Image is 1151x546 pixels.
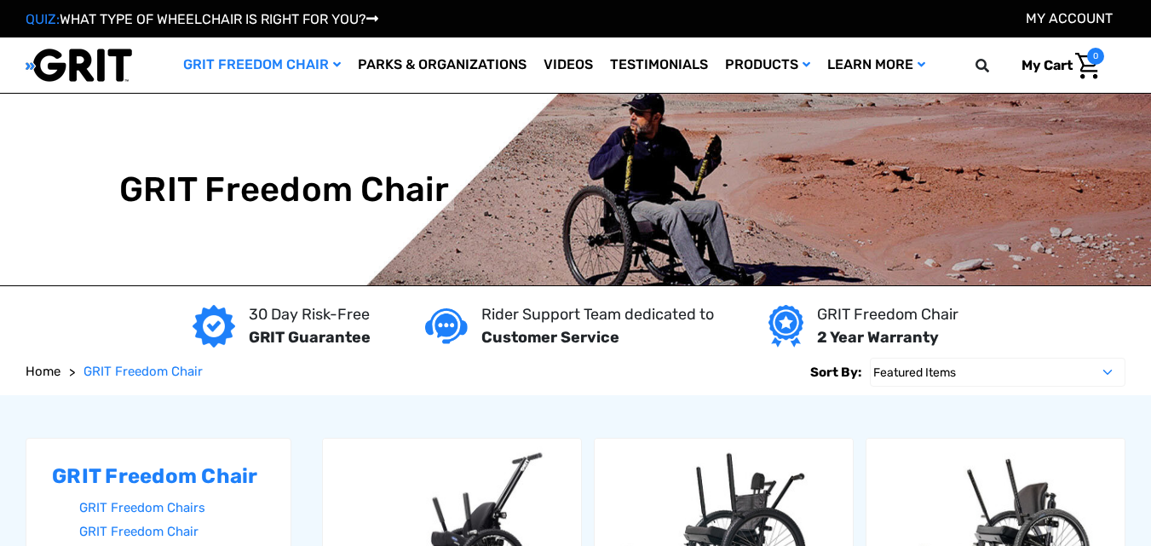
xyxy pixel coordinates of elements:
strong: GRIT Guarantee [249,328,371,347]
img: Cart [1075,53,1100,79]
img: Customer service [425,308,468,343]
a: Learn More [819,37,934,93]
a: Products [716,37,819,93]
h1: GRIT Freedom Chair [119,170,450,210]
span: Home [26,364,60,379]
a: Home [26,362,60,382]
a: Cart with 0 items [1009,48,1104,83]
h2: GRIT Freedom Chair [52,464,265,489]
span: QUIZ: [26,11,60,27]
label: Sort By: [810,358,861,387]
img: GRIT Guarantee [193,305,235,348]
img: Year warranty [768,305,803,348]
a: GRIT Freedom Chair [83,362,203,382]
strong: Customer Service [481,328,619,347]
span: 0 [1087,48,1104,65]
a: GRIT Freedom Chair [175,37,349,93]
a: QUIZ:WHAT TYPE OF WHEELCHAIR IS RIGHT FOR YOU? [26,11,378,27]
p: Rider Support Team dedicated to [481,303,714,326]
a: Account [1026,10,1113,26]
a: Parks & Organizations [349,37,535,93]
strong: 2 Year Warranty [817,328,939,347]
p: 30 Day Risk-Free [249,303,371,326]
p: GRIT Freedom Chair [817,303,958,326]
img: GRIT All-Terrain Wheelchair and Mobility Equipment [26,48,132,83]
a: GRIT Freedom Chairs [79,496,265,520]
span: My Cart [1022,57,1073,73]
span: GRIT Freedom Chair [83,364,203,379]
input: Search [983,48,1009,83]
a: Videos [535,37,601,93]
a: Testimonials [601,37,716,93]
